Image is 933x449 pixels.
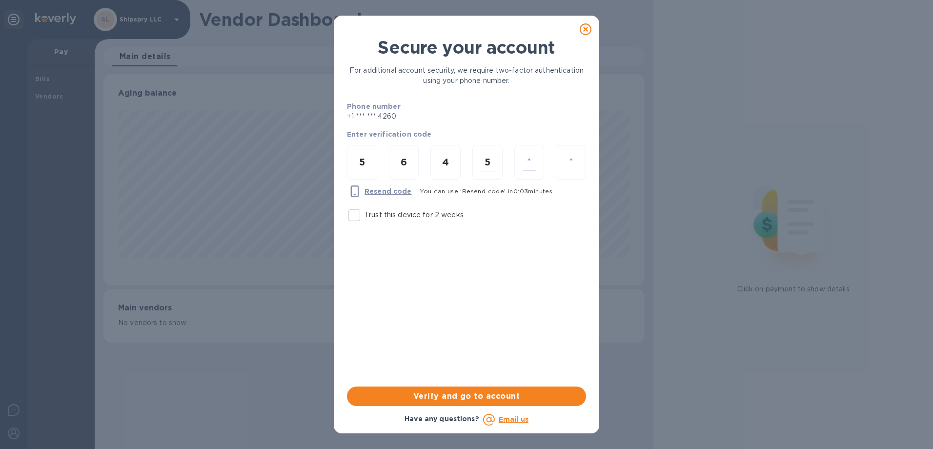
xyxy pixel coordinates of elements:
h1: Secure your account [347,37,586,58]
a: Email us [499,415,528,423]
p: Trust this device for 2 weeks [365,210,464,220]
span: Verify and go to account [355,390,578,402]
u: Resend code [365,187,412,195]
b: Have any questions? [405,415,479,423]
p: Enter verification code [347,129,586,139]
p: For additional account security, we require two-factor authentication using your phone number. [347,65,586,86]
span: You can use 'Resend code' in 0 : 03 minutes [420,187,553,195]
button: Verify and go to account [347,387,586,406]
b: Phone number [347,102,401,110]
